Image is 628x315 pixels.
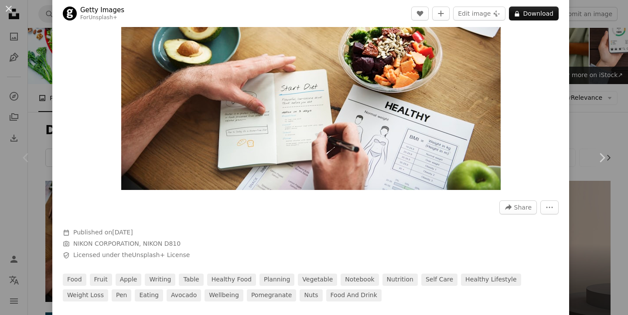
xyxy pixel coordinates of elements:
span: Published on [73,229,133,236]
a: food [63,274,86,286]
a: self care [421,274,457,286]
a: food and drink [326,289,382,301]
button: Add to Collection [432,7,450,20]
a: healthy lifestyle [461,274,521,286]
a: writing [145,274,175,286]
button: Download [509,7,559,20]
a: avocado [167,289,201,301]
button: Share this image [499,200,537,214]
a: nuts [300,289,322,301]
a: vegetable [298,274,337,286]
a: notebook [341,274,379,286]
a: Getty Images [80,6,124,14]
a: Unsplash+ [89,14,117,20]
a: pen [112,289,131,301]
span: Licensed under the [73,251,190,260]
time: September 19, 2024 at 2:32:06 PM GMT+5:30 [112,229,133,236]
div: For [80,14,124,21]
span: Share [514,201,532,214]
a: table [179,274,203,286]
a: apple [116,274,142,286]
a: Next [576,116,628,200]
a: nutrition [382,274,418,286]
img: Go to Getty Images's profile [63,7,77,20]
a: planning [259,274,294,286]
a: Unsplash+ License [132,251,190,258]
button: NIKON CORPORATION, NIKON D810 [73,240,181,248]
a: pomegranate [247,289,297,301]
a: weight loss [63,289,108,301]
button: More Actions [540,200,559,214]
a: fruit [90,274,112,286]
a: healthy food [207,274,256,286]
a: eating [135,289,163,301]
a: wellbeing [205,289,243,301]
button: Edit image [453,7,505,20]
button: Like [411,7,429,20]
